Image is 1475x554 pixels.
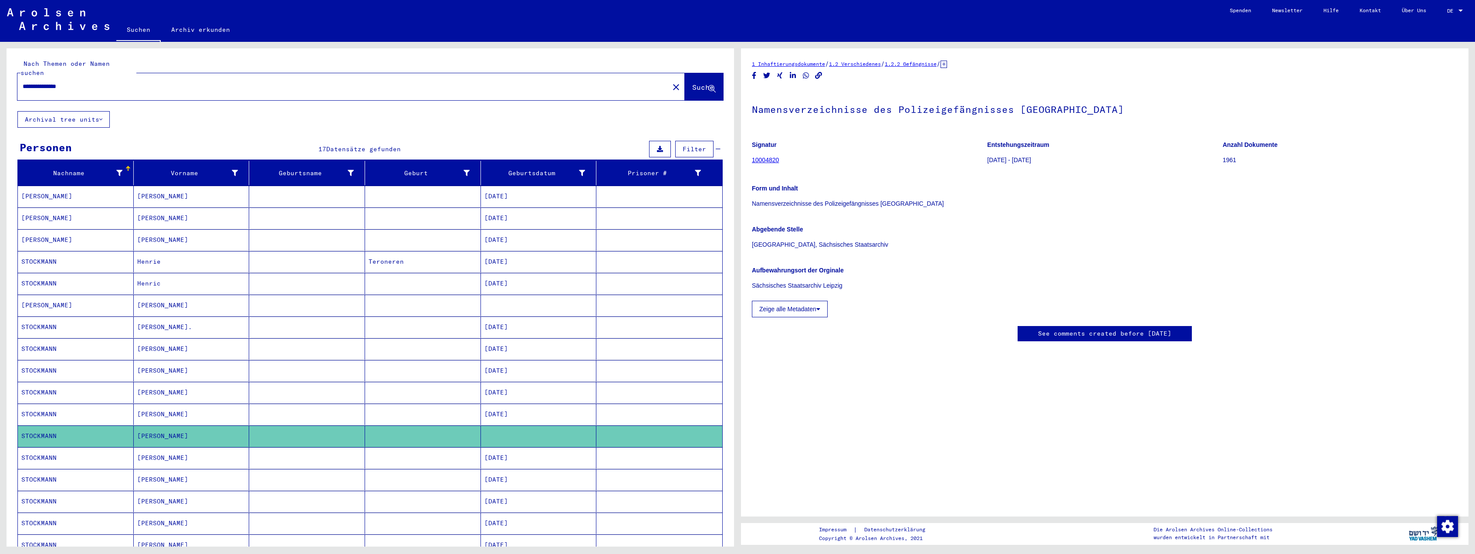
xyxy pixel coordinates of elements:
mat-cell: [DATE] [481,404,597,425]
div: Personen [20,139,72,155]
a: 10004820 [752,156,779,163]
a: Suchen [116,19,161,42]
mat-header-cell: Geburtsdatum [481,161,597,185]
mat-cell: [PERSON_NAME] [18,229,134,251]
span: 17 [318,145,326,153]
a: 1.2.2 Gefängnisse [885,61,937,67]
mat-cell: STOCKMANN [18,425,134,447]
img: yv_logo.png [1407,523,1440,544]
mat-cell: [PERSON_NAME] [134,229,250,251]
button: Filter [675,141,714,157]
mat-cell: [DATE] [481,513,597,534]
a: Impressum [819,525,853,534]
p: Die Arolsen Archives Online-Collections [1154,526,1272,534]
mat-cell: STOCKMANN [18,316,134,338]
mat-cell: [PERSON_NAME] [134,513,250,534]
mat-cell: STOCKMANN [18,404,134,425]
button: Share on Xing [775,70,785,81]
div: Nachname [21,169,122,178]
div: Prisoner # [600,169,701,178]
div: Geburtsname [253,166,365,180]
mat-cell: Henrie [134,251,250,272]
mat-cell: STOCKMANN [18,382,134,403]
a: Datenschutzerklärung [857,525,936,534]
p: 1961 [1223,156,1458,165]
div: Nachname [21,166,133,180]
button: Zeige alle Metadaten [752,301,828,317]
div: Prisoner # [600,166,712,180]
button: Share on LinkedIn [788,70,798,81]
p: [GEOGRAPHIC_DATA], Sächsisches Staatsarchiv [752,240,1458,249]
mat-icon: close [671,82,681,92]
button: Share on Facebook [750,70,759,81]
mat-cell: [PERSON_NAME] [18,186,134,207]
button: Clear [667,78,685,95]
span: / [881,60,885,68]
mat-cell: Teroneren [365,251,481,272]
mat-cell: [DATE] [481,382,597,403]
p: [DATE] - [DATE] [987,156,1222,165]
b: Anzahl Dokumente [1223,141,1278,148]
span: / [825,60,829,68]
mat-cell: [PERSON_NAME] [134,338,250,360]
mat-cell: STOCKMANN [18,469,134,490]
mat-cell: [PERSON_NAME] [134,382,250,403]
button: Share on Twitter [762,70,771,81]
div: Geburtsdatum [484,166,596,180]
mat-cell: [PERSON_NAME]. [134,316,250,338]
span: Filter [683,145,706,153]
span: Suche [692,83,714,92]
b: Signatur [752,141,777,148]
mat-cell: [PERSON_NAME] [134,207,250,229]
mat-header-cell: Geburt‏ [365,161,481,185]
mat-cell: [DATE] [481,229,597,251]
mat-cell: STOCKMANN [18,360,134,381]
mat-cell: [PERSON_NAME] [134,295,250,316]
mat-cell: [PERSON_NAME] [134,469,250,490]
mat-cell: STOCKMANN [18,447,134,469]
mat-cell: [PERSON_NAME] [134,186,250,207]
a: 1.2 Verschiedenes [829,61,881,67]
mat-cell: [PERSON_NAME] [18,295,134,316]
mat-cell: STOCKMANN [18,338,134,360]
mat-cell: [PERSON_NAME] [134,360,250,381]
h1: Namensverzeichnisse des Polizeigefängnisses [GEOGRAPHIC_DATA] [752,89,1458,128]
mat-header-cell: Geburtsname [249,161,365,185]
p: Copyright © Arolsen Archives, 2021 [819,534,936,542]
p: wurden entwickelt in Partnerschaft mit [1154,534,1272,541]
p: Namensverzeichnisse des Polizeigefängnisses [GEOGRAPHIC_DATA] [752,199,1458,208]
a: 1 Inhaftierungsdokumente [752,61,825,67]
mat-cell: [PERSON_NAME] [134,404,250,425]
mat-header-cell: Prisoner # [596,161,722,185]
img: Zustimmung ändern [1437,516,1458,537]
div: Vorname [137,166,249,180]
mat-cell: [DATE] [481,251,597,272]
div: | [819,525,936,534]
mat-cell: STOCKMANN [18,251,134,272]
mat-cell: [DATE] [481,273,597,294]
img: Arolsen_neg.svg [7,8,109,30]
mat-cell: [DATE] [481,207,597,229]
mat-cell: [DATE] [481,447,597,469]
a: Archiv erkunden [161,19,240,40]
div: Geburt‏ [369,166,480,180]
mat-cell: [DATE] [481,316,597,338]
mat-cell: [DATE] [481,469,597,490]
mat-cell: [DATE] [481,186,597,207]
mat-cell: [PERSON_NAME] [134,447,250,469]
span: DE [1447,8,1457,14]
div: Geburtsdatum [484,169,585,178]
button: Share on WhatsApp [802,70,811,81]
mat-header-cell: Vorname [134,161,250,185]
b: Entstehungszeitraum [987,141,1049,148]
mat-cell: [DATE] [481,491,597,512]
mat-header-cell: Nachname [18,161,134,185]
mat-cell: Henric [134,273,250,294]
div: Geburtsname [253,169,354,178]
button: Copy link [814,70,823,81]
div: Vorname [137,169,238,178]
button: Suche [685,73,723,100]
mat-cell: [PERSON_NAME] [134,491,250,512]
span: / [937,60,940,68]
p: Sächsisches Staatsarchiv Leipzig [752,281,1458,290]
